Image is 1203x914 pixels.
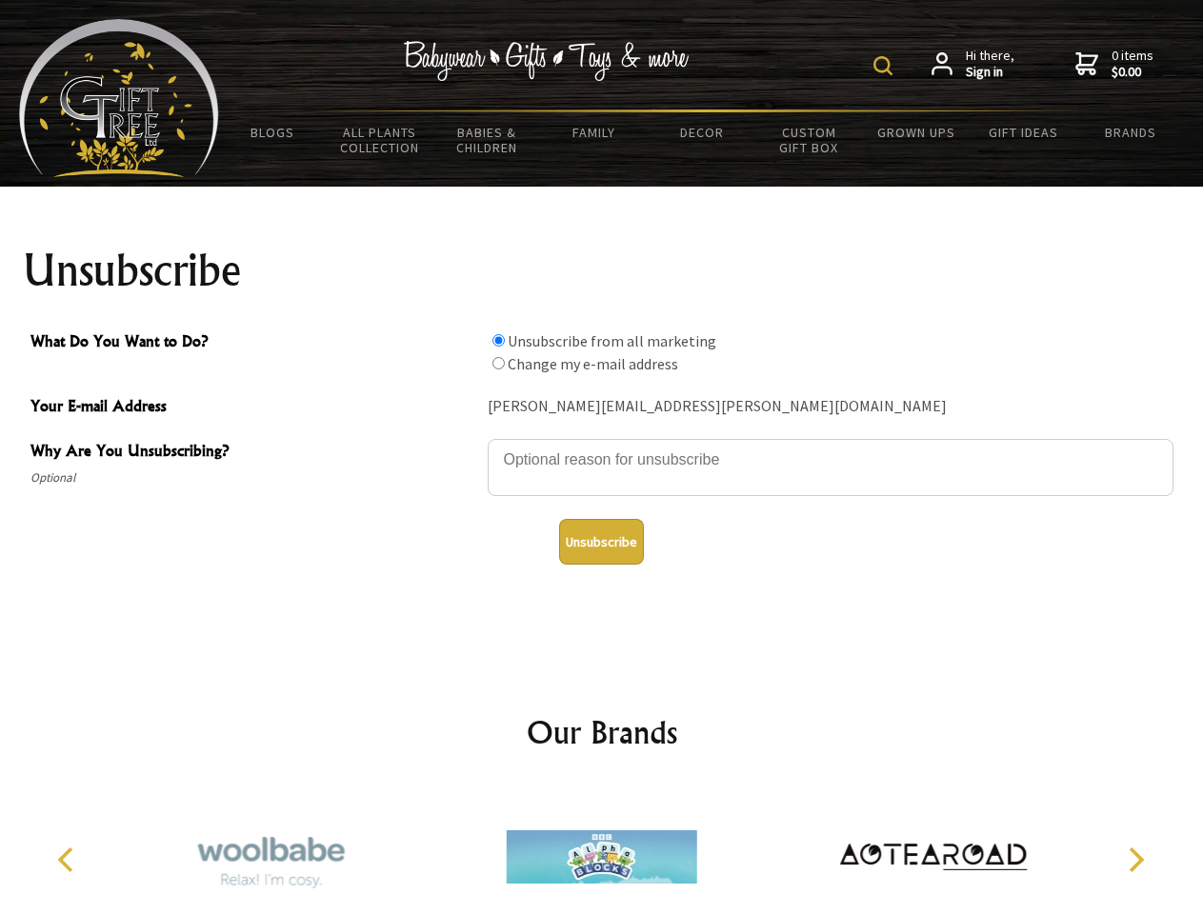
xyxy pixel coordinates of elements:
[932,48,1014,81] a: Hi there,Sign in
[755,112,863,168] a: Custom Gift Box
[219,112,327,152] a: BLOGS
[966,48,1014,81] span: Hi there,
[1077,112,1185,152] a: Brands
[23,248,1181,293] h1: Unsubscribe
[873,56,892,75] img: product search
[648,112,755,152] a: Decor
[30,439,478,467] span: Why Are You Unsubscribing?
[541,112,649,152] a: Family
[559,519,644,565] button: Unsubscribe
[862,112,970,152] a: Grown Ups
[488,392,1173,422] div: [PERSON_NAME][EMAIL_ADDRESS][PERSON_NAME][DOMAIN_NAME]
[19,19,219,177] img: Babyware - Gifts - Toys and more...
[404,41,690,81] img: Babywear - Gifts - Toys & more
[30,329,478,357] span: What Do You Want to Do?
[1075,48,1153,81] a: 0 items$0.00
[488,439,1173,496] textarea: Why Are You Unsubscribing?
[492,334,505,347] input: What Do You Want to Do?
[433,112,541,168] a: Babies & Children
[1112,64,1153,81] strong: $0.00
[1114,839,1156,881] button: Next
[327,112,434,168] a: All Plants Collection
[30,467,478,489] span: Optional
[970,112,1077,152] a: Gift Ideas
[48,839,90,881] button: Previous
[30,394,478,422] span: Your E-mail Address
[966,64,1014,81] strong: Sign in
[508,331,716,350] label: Unsubscribe from all marketing
[38,709,1166,755] h2: Our Brands
[492,357,505,369] input: What Do You Want to Do?
[1112,47,1153,81] span: 0 items
[508,354,678,373] label: Change my e-mail address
